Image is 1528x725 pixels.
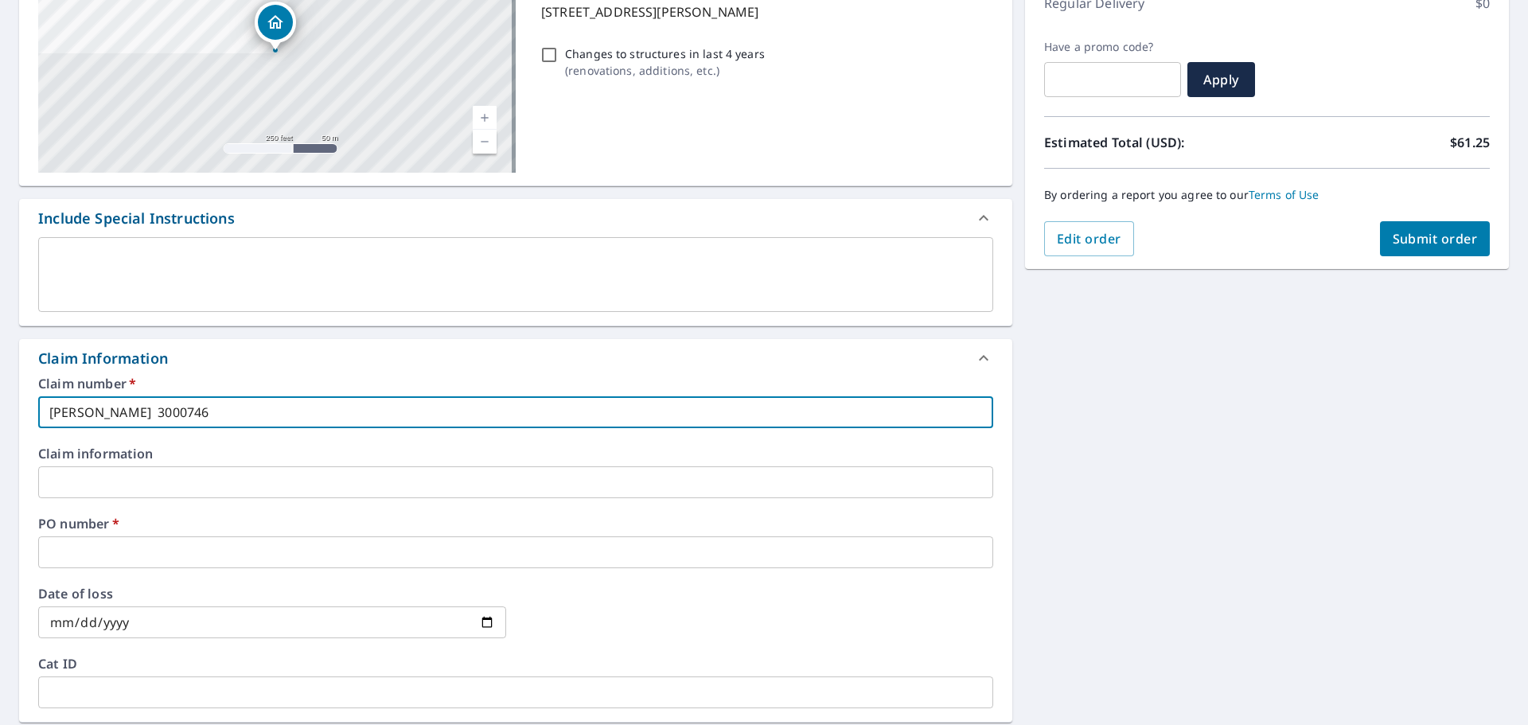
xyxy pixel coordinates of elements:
span: Apply [1200,71,1242,88]
label: Cat ID [38,657,993,670]
p: [STREET_ADDRESS][PERSON_NAME] [541,2,987,21]
label: Have a promo code? [1044,40,1181,54]
p: Changes to structures in last 4 years [565,45,765,62]
div: Include Special Instructions [19,199,1012,237]
p: ( renovations, additions, etc. ) [565,62,765,79]
label: Claim information [38,447,993,460]
a: Current Level 17, Zoom Out [473,130,497,154]
p: Estimated Total (USD): [1044,133,1267,152]
a: Current Level 17, Zoom In [473,106,497,130]
p: By ordering a report you agree to our [1044,188,1490,202]
div: Dropped pin, building 1, Residential property, 151 Bucks Hill Rd Waterbury, CT 06704 [255,2,296,51]
div: Include Special Instructions [38,208,235,229]
a: Terms of Use [1249,187,1319,202]
label: PO number [38,517,993,530]
label: Date of loss [38,587,506,600]
button: Edit order [1044,221,1134,256]
div: Claim Information [38,348,168,369]
button: Submit order [1380,221,1491,256]
button: Apply [1187,62,1255,97]
p: $61.25 [1450,133,1490,152]
span: Submit order [1393,230,1478,248]
label: Claim number [38,377,993,390]
div: Claim Information [19,339,1012,377]
span: Edit order [1057,230,1121,248]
